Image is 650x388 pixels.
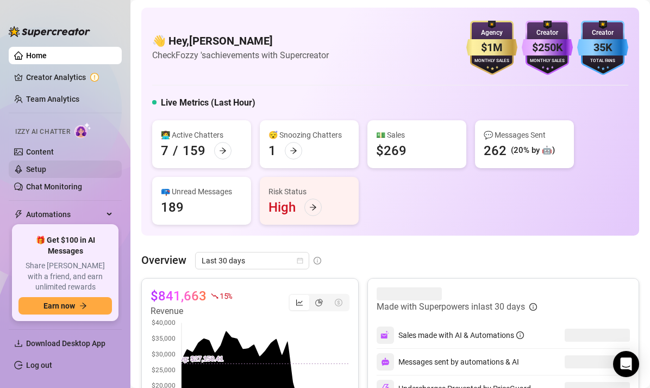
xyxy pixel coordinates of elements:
[14,210,23,219] span: thunderbolt
[484,129,565,141] div: 💬 Messages Sent
[466,28,517,38] div: Agency
[9,26,90,37] img: logo-BBDzfeDw.svg
[141,252,186,268] article: Overview
[335,299,342,306] span: dollar-circle
[577,21,628,75] img: blue-badge-DgoSNQY1.svg
[79,302,87,310] span: arrow-right
[26,165,46,174] a: Setup
[43,301,75,310] span: Earn now
[26,206,103,223] span: Automations
[522,28,573,38] div: Creator
[529,303,537,311] span: info-circle
[466,58,517,65] div: Monthly Sales
[161,129,242,141] div: 👩‍💻 Active Chatters
[398,329,524,341] div: Sales made with AI & Automations
[183,142,205,159] div: 159
[577,28,628,38] div: Creator
[376,142,407,159] div: $269
[577,39,628,56] div: 35K
[211,292,218,300] span: fall
[161,186,242,198] div: 📪 Unread Messages
[152,33,329,48] h4: 👋 Hey, [PERSON_NAME]
[377,353,519,371] div: Messages sent by automations & AI
[268,142,276,159] div: 1
[26,147,54,156] a: Content
[315,299,323,306] span: pie-chart
[381,358,390,366] img: svg%3e
[613,351,639,377] div: Open Intercom Messenger
[15,127,70,137] span: Izzy AI Chatter
[26,182,82,191] a: Chat Monitoring
[314,257,321,264] span: info-circle
[151,305,232,318] article: Revenue
[289,294,349,311] div: segmented control
[577,58,628,65] div: Total Fans
[376,129,458,141] div: 💵 Sales
[74,122,91,138] img: AI Chatter
[26,339,105,348] span: Download Desktop App
[516,331,524,339] span: info-circle
[522,21,573,75] img: purple-badge-B9DA21FR.svg
[219,147,227,155] span: arrow-right
[377,300,525,313] article: Made with Superpowers in last 30 days
[220,291,232,301] span: 15 %
[26,361,52,369] a: Log out
[297,257,303,264] span: calendar
[14,339,23,348] span: download
[380,330,390,340] img: svg%3e
[296,299,303,306] span: line-chart
[18,261,112,293] span: Share [PERSON_NAME] with a friend, and earn unlimited rewards
[522,58,573,65] div: Monthly Sales
[26,51,47,60] a: Home
[18,235,112,256] span: 🎁 Get $100 in AI Messages
[26,95,79,103] a: Team Analytics
[202,252,303,269] span: Last 30 days
[26,69,113,86] a: Creator Analytics exclamation-circle
[161,96,255,109] h5: Live Metrics (Last Hour)
[151,287,207,305] article: $841,663
[161,199,184,216] div: 189
[268,186,350,198] div: Risk Status
[511,144,555,157] div: (20% by 🤖)
[309,204,317,211] span: arrow-right
[466,21,517,75] img: gold-badge-CigiZidd.svg
[522,39,573,56] div: $250K
[152,48,329,62] article: Check Fozzy 's achievements with Supercreator
[161,142,168,159] div: 7
[484,142,507,159] div: 262
[268,129,350,141] div: 😴 Snoozing Chatters
[466,39,517,56] div: $1M
[290,147,297,155] span: arrow-right
[18,297,112,315] button: Earn nowarrow-right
